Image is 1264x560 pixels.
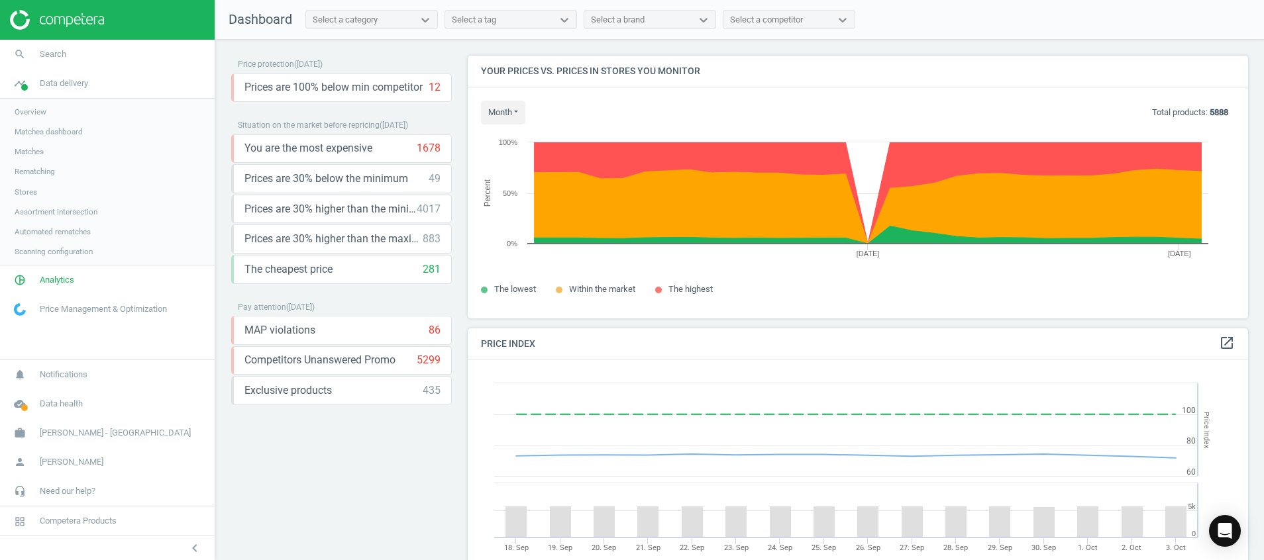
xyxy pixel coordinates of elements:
tspan: Percent [483,179,492,207]
p: Total products: [1152,107,1228,118]
div: Select a tag [452,14,496,26]
i: pie_chart_outlined [7,267,32,293]
div: 4017 [417,202,441,216]
span: Scanning configuration [15,246,93,257]
span: Exclusive products [244,383,332,398]
tspan: 22. Sep [680,543,704,552]
tspan: Price Index [1202,412,1211,448]
tspan: 20. Sep [592,543,616,552]
div: 49 [429,171,441,186]
text: 100 [1182,406,1196,415]
i: cloud_done [7,391,32,416]
span: Data delivery [40,77,88,89]
span: Stores [15,187,37,197]
tspan: 29. Sep [988,543,1012,552]
tspan: 19. Sep [548,543,572,552]
span: Analytics [40,274,74,286]
div: 281 [423,262,441,277]
div: 86 [429,323,441,338]
span: [PERSON_NAME] [40,456,103,468]
span: Price Management & Optimization [40,303,167,315]
tspan: 2. Oct [1122,543,1141,552]
span: The cheapest price [244,262,333,277]
tspan: 18. Sep [504,543,529,552]
span: Assortment intersection [15,207,97,217]
i: headset_mic [7,479,32,504]
div: 12 [429,80,441,95]
tspan: 24. Sep [768,543,792,552]
button: chevron_left [178,539,211,557]
i: work [7,420,32,445]
i: search [7,42,32,67]
b: 5888 [1210,107,1228,117]
a: open_in_new [1219,335,1235,352]
button: month [481,101,525,124]
tspan: 3. Oct [1166,543,1186,552]
text: 5k [1188,502,1196,511]
text: 100% [499,138,517,146]
span: Notifications [40,369,87,381]
h4: Price Index [468,328,1248,359]
i: timeline [7,71,32,96]
div: 5299 [417,353,441,367]
span: Within the market [569,284,635,294]
div: 435 [423,383,441,398]
div: Select a category [313,14,378,26]
div: 883 [423,232,441,246]
tspan: 23. Sep [724,543,749,552]
img: wGWNvw8QSZomAAAAABJRU5ErkJggg== [14,303,26,316]
i: chevron_left [187,540,203,556]
span: Need our help? [40,485,95,497]
div: Open Intercom Messenger [1209,515,1241,547]
span: Data health [40,398,83,410]
tspan: 21. Sep [636,543,660,552]
span: [PERSON_NAME] - [GEOGRAPHIC_DATA] [40,427,191,439]
span: ( [DATE] ) [294,60,323,69]
tspan: 1. Oct [1078,543,1098,552]
tspan: 26. Sep [856,543,880,552]
span: Price protection [238,60,294,69]
span: The highest [668,284,713,294]
tspan: 27. Sep [900,543,924,552]
span: Automated rematches [15,226,91,237]
div: 1678 [417,141,441,156]
span: Prices are 30% higher than the minimum [244,202,417,216]
span: Competitors Unanswered Promo [244,353,395,367]
span: Matches dashboard [15,126,83,137]
span: Rematching [15,166,55,177]
span: Prices are 30% higher than the maximal [244,232,423,246]
tspan: 30. Sep [1031,543,1056,552]
text: 80 [1186,436,1196,445]
i: open_in_new [1219,335,1235,351]
span: MAP violations [244,323,315,338]
span: The lowest [494,284,536,294]
tspan: 28. Sep [943,543,968,552]
div: Select a competitor [730,14,803,26]
tspan: [DATE] [857,250,880,257]
span: Search [40,48,66,60]
div: Select a brand [591,14,645,26]
span: Overview [15,107,46,117]
text: 60 [1186,467,1196,477]
span: Prices are 100% below min competitor [244,80,423,95]
span: Pay attention [238,303,286,312]
text: 0 [1192,530,1196,538]
text: 0% [507,240,517,248]
span: Dashboard [229,11,292,27]
span: Prices are 30% below the minimum [244,171,408,186]
span: Competera Products [40,515,117,527]
span: Matches [15,146,44,157]
h4: Your prices vs. prices in stores you monitor [468,56,1248,87]
i: notifications [7,362,32,387]
span: Situation on the market before repricing [238,120,380,130]
img: ajHJNr6hYgQAAAAASUVORK5CYII= [10,10,104,30]
span: ( [DATE] ) [286,303,315,312]
tspan: [DATE] [1168,250,1191,257]
text: 50% [503,189,517,197]
i: person [7,449,32,475]
span: ( [DATE] ) [380,120,408,130]
tspan: 25. Sep [812,543,836,552]
span: You are the most expensive [244,141,372,156]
